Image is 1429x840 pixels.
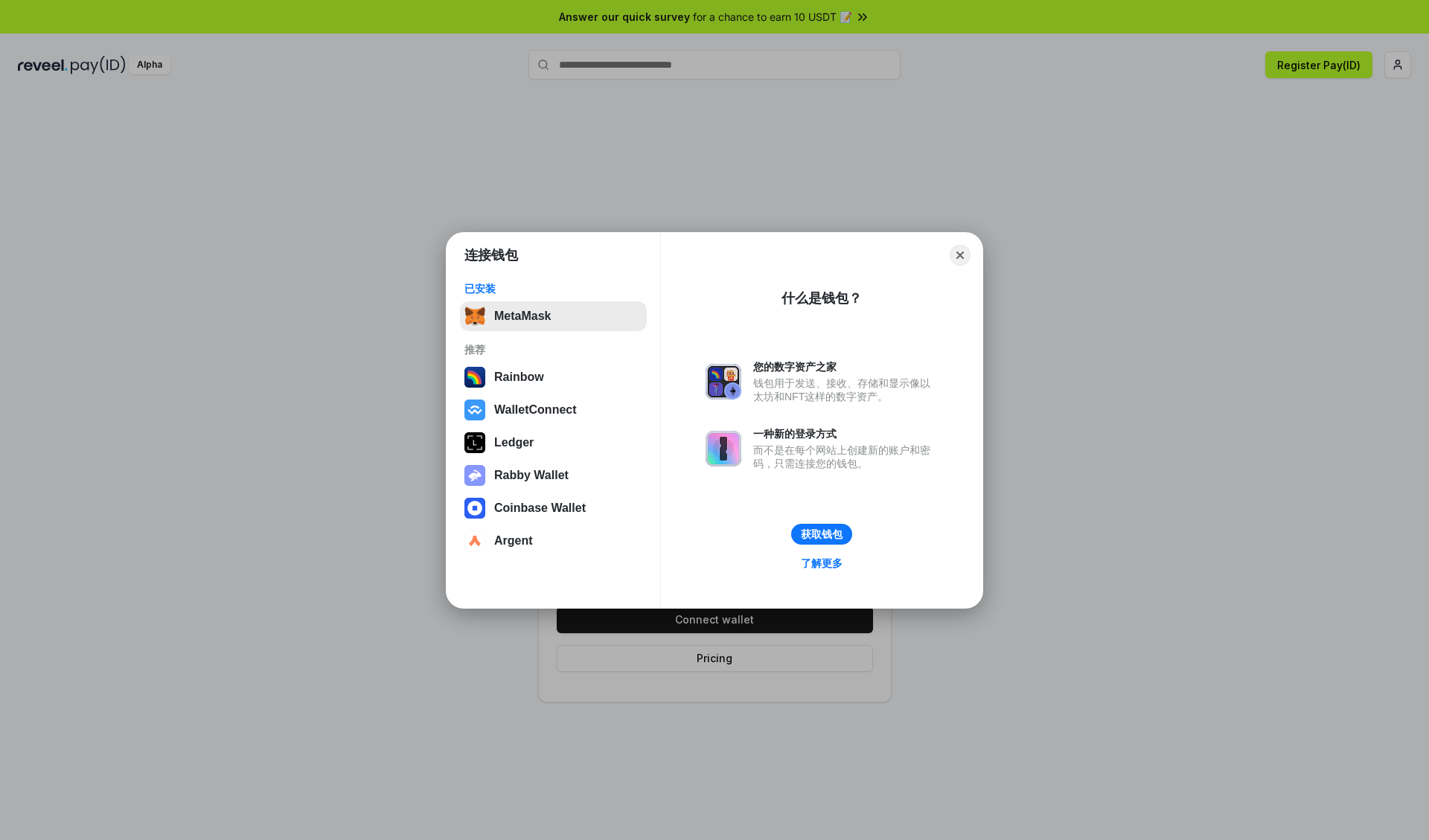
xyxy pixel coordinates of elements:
[464,530,485,551] img: svg+xml,%3Csvg%20width%3D%2228%22%20height%3D%2228%22%20viewBox%3D%220%200%2028%2028%22%20fill%3D...
[464,367,485,388] img: svg+xml,%3Csvg%20width%3D%22120%22%20height%3D%22120%22%20viewBox%3D%220%200%20120%20120%22%20fil...
[464,400,485,420] img: svg+xml,%3Csvg%20width%3D%2228%22%20height%3D%2228%22%20viewBox%3D%220%200%2028%2028%22%20fill%3D...
[460,362,647,392] button: Rainbow
[801,528,843,541] div: 获取钱包
[464,246,518,264] h1: 连接钱包
[950,245,971,266] button: Close
[494,469,569,482] div: Rabby Wallet
[753,427,938,440] div: 一种新的登录方式
[460,461,647,490] button: Rabby Wallet
[464,343,642,356] div: 推荐
[494,310,551,323] div: MetaMask
[460,395,647,425] button: WalletConnect
[460,428,647,458] button: Ledger
[460,301,647,331] button: MetaMask
[706,364,741,400] img: svg+xml,%3Csvg%20xmlns%3D%22http%3A%2F%2Fwww.w3.org%2F2000%2Fsvg%22%20fill%3D%22none%22%20viewBox...
[801,557,843,570] div: 了解更多
[460,526,647,556] button: Argent
[753,443,938,470] div: 而不是在每个网站上创建新的账户和密码，只需连接您的钱包。
[494,436,534,449] div: Ledger
[753,376,938,403] div: 钱包用于发送、接收、存储和显示像以太坊和NFT这样的数字资产。
[753,360,938,373] div: 您的数字资产之家
[494,371,544,384] div: Rainbow
[792,554,851,573] a: 了解更多
[494,534,533,548] div: Argent
[464,498,485,519] img: svg+xml,%3Csvg%20width%3D%2228%22%20height%3D%2228%22%20viewBox%3D%220%200%2028%2028%22%20fill%3D...
[494,403,577,417] div: WalletConnect
[464,465,485,486] img: svg+xml,%3Csvg%20xmlns%3D%22http%3A%2F%2Fwww.w3.org%2F2000%2Fsvg%22%20fill%3D%22none%22%20viewBox...
[494,501,586,515] div: Coinbase Wallet
[791,524,852,545] button: 获取钱包
[706,431,741,467] img: svg+xml,%3Csvg%20xmlns%3D%22http%3A%2F%2Fwww.w3.org%2F2000%2Fsvg%22%20fill%3D%22none%22%20viewBox...
[464,306,485,327] img: svg+xml,%3Csvg%20fill%3D%22none%22%20height%3D%2233%22%20viewBox%3D%220%200%2035%2033%22%20width%...
[460,493,647,523] button: Coinbase Wallet
[464,282,642,295] div: 已安装
[781,289,862,307] div: 什么是钱包？
[464,432,485,453] img: svg+xml,%3Csvg%20xmlns%3D%22http%3A%2F%2Fwww.w3.org%2F2000%2Fsvg%22%20width%3D%2228%22%20height%3...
